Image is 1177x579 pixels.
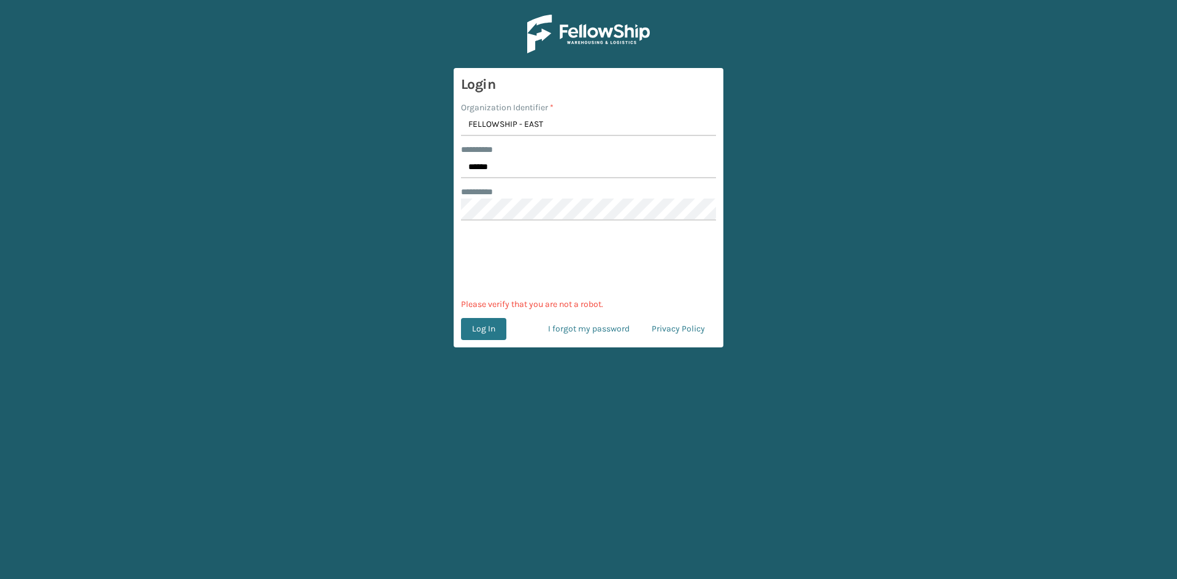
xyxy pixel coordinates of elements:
a: I forgot my password [537,318,641,340]
label: Organization Identifier [461,101,554,114]
p: Please verify that you are not a robot. [461,298,716,311]
img: Logo [527,15,650,53]
a: Privacy Policy [641,318,716,340]
button: Log In [461,318,506,340]
h3: Login [461,75,716,94]
iframe: reCAPTCHA [495,235,682,283]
